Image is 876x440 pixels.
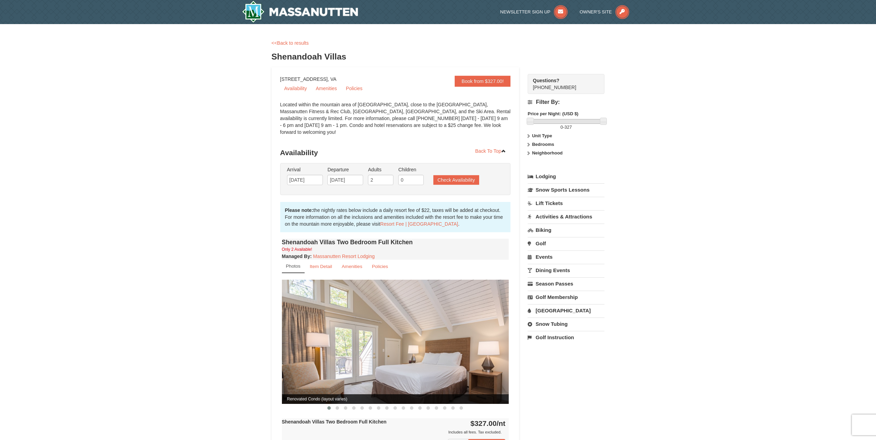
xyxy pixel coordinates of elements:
[580,9,629,14] a: Owner's Site
[532,142,554,147] strong: Bedrooms
[282,254,310,259] span: Managed By
[528,210,604,223] a: Activities & Attractions
[528,124,604,131] label: -
[282,247,312,252] small: Only 2 Available!
[528,183,604,196] a: Snow Sports Lessons
[282,254,312,259] strong: :
[528,318,604,330] a: Snow Tubing
[528,304,604,317] a: [GEOGRAPHIC_DATA]
[532,150,563,155] strong: Neighborhood
[398,166,424,173] label: Children
[305,260,337,273] a: Item Detail
[500,9,568,14] a: Newsletter Sign Up
[272,50,605,64] h3: Shenandoah Villas
[242,1,358,23] a: Massanutten Resort
[280,202,511,232] div: the nightly rates below include a daily resort fee of $22, taxes will be added at checkout. For m...
[287,166,323,173] label: Arrival
[342,83,367,94] a: Policies
[285,207,313,213] strong: Please note:
[528,197,604,210] a: Lift Tickets
[272,40,309,46] a: <<Back to results
[528,111,578,116] strong: Price per Night: (USD $)
[280,101,511,142] div: Located within the mountain area of [GEOGRAPHIC_DATA], close to the [GEOGRAPHIC_DATA], Massanutte...
[372,264,388,269] small: Policies
[533,77,592,90] span: [PHONE_NUMBER]
[533,78,559,83] strong: Questions?
[528,237,604,250] a: Golf
[368,166,393,173] label: Adults
[455,76,510,87] a: Book from $327.00!
[497,419,506,427] span: /nt
[282,239,509,246] h4: Shenandoah Villas Two Bedroom Full Kitchen
[528,291,604,303] a: Golf Membership
[471,146,511,156] a: Back To Top
[471,419,506,427] strong: $327.00
[312,83,341,94] a: Amenities
[528,264,604,277] a: Dining Events
[282,394,509,404] span: Renovated Condo (layout varies)
[327,166,363,173] label: Departure
[532,133,552,138] strong: Unit Type
[342,264,362,269] small: Amenities
[500,9,550,14] span: Newsletter Sign Up
[367,260,392,273] a: Policies
[337,260,367,273] a: Amenities
[528,277,604,290] a: Season Passes
[313,254,375,259] a: Massanutten Resort Lodging
[528,99,604,105] h4: Filter By:
[528,331,604,344] a: Golf Instruction
[242,1,358,23] img: Massanutten Resort Logo
[528,170,604,183] a: Lodging
[282,260,305,273] a: Photos
[528,250,604,263] a: Events
[280,146,511,160] h3: Availability
[564,125,572,130] span: 327
[282,280,509,404] img: Renovated Condo (layout varies)
[433,175,479,185] button: Check Availability
[280,83,311,94] a: Availability
[560,125,563,130] span: 0
[310,264,332,269] small: Item Detail
[580,9,612,14] span: Owner's Site
[286,264,300,269] small: Photos
[282,429,506,436] div: Includes all fees. Tax excluded.
[528,224,604,236] a: Biking
[380,221,458,227] a: Resort Fee | [GEOGRAPHIC_DATA]
[282,419,387,425] strong: Shenandoah Villas Two Bedroom Full Kitchen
